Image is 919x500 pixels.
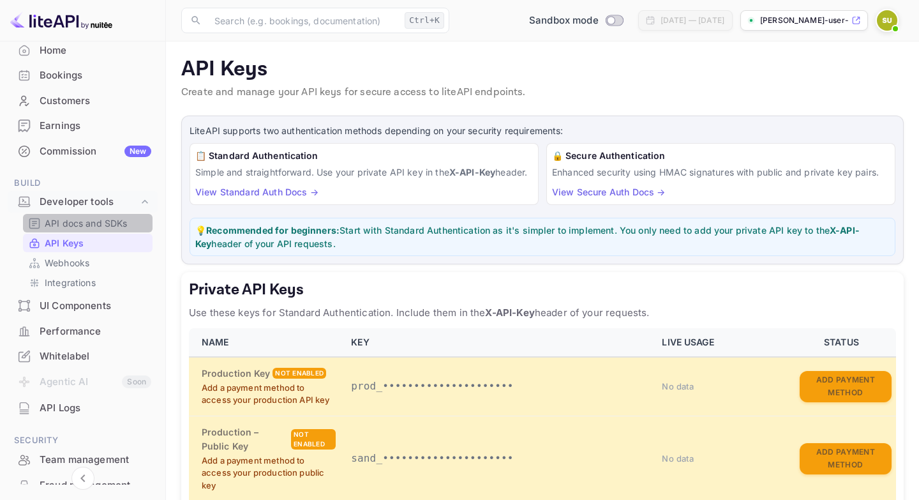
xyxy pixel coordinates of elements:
a: Bookings [8,63,158,87]
th: KEY [343,328,654,357]
div: API Logs [40,401,151,416]
p: LiteAPI supports two authentication methods depending on your security requirements: [190,124,895,138]
p: Use these keys for Standard Authentication. Include them in the header of your requests. [189,305,896,321]
a: UI Components [8,294,158,317]
div: UI Components [8,294,158,319]
div: UI Components [40,299,151,314]
img: LiteAPI logo [10,10,112,31]
h5: Private API Keys [189,280,896,300]
th: STATUS [792,328,896,357]
div: Team management [8,448,158,473]
div: API Logs [8,396,158,421]
p: API docs and SDKs [45,216,128,230]
span: No data [662,453,694,464]
span: Build [8,176,158,190]
p: API Keys [181,57,904,82]
img: Sean User [877,10,897,31]
div: Performance [8,319,158,344]
p: 💡 Start with Standard Authentication as it's simpler to implement. You only need to add your priv... [195,223,890,250]
p: Integrations [45,276,96,289]
a: API docs and SDKs [28,216,147,230]
p: sand_••••••••••••••••••••• [351,451,646,466]
div: Earnings [8,114,158,139]
h6: 📋 Standard Authentication [195,149,533,163]
button: Add Payment Method [800,371,892,402]
strong: X-API-Key [449,167,495,178]
p: API Keys [45,236,84,250]
div: API docs and SDKs [23,214,153,232]
span: Sandbox mode [529,13,599,28]
div: Bookings [8,63,158,88]
a: Team management [8,448,158,471]
div: Home [40,43,151,58]
a: Earnings [8,114,158,137]
div: Integrations [23,273,153,292]
strong: Recommended for beginners: [206,225,340,236]
p: Add a payment method to access your production public key [202,455,336,492]
a: Home [8,38,158,62]
div: Earnings [40,119,151,133]
a: Add Payment Method [800,452,892,463]
a: View Secure Auth Docs → [552,186,665,197]
a: Whitelabel [8,344,158,368]
div: Not enabled [273,368,326,379]
div: Ctrl+K [405,12,444,29]
p: Webhooks [45,256,89,269]
div: Developer tools [40,195,138,209]
div: Customers [40,94,151,109]
p: Enhanced security using HMAC signatures with public and private key pairs. [552,165,890,179]
h6: Production – Public Key [202,425,288,453]
div: Webhooks [23,254,153,272]
a: API Logs [8,396,158,420]
div: [DATE] — [DATE] [661,15,724,26]
div: Customers [8,89,158,114]
th: NAME [189,328,343,357]
input: Search (e.g. bookings, documentation) [207,8,400,33]
div: Switch to Production mode [524,13,628,28]
div: Fraud management [40,478,151,493]
p: prod_••••••••••••••••••••• [351,379,646,394]
a: Customers [8,89,158,112]
p: Create and manage your API keys for secure access to liteAPI endpoints. [181,85,904,100]
span: No data [662,381,694,391]
div: API Keys [23,234,153,252]
div: New [124,146,151,157]
span: Security [8,434,158,448]
a: View Standard Auth Docs → [195,186,318,197]
div: Developer tools [8,191,158,213]
p: [PERSON_NAME]-user-76d4v.nuitee... [760,15,849,26]
a: Fraud management [8,473,158,497]
th: LIVE USAGE [654,328,791,357]
a: Integrations [28,276,147,289]
a: Add Payment Method [800,380,892,391]
div: Team management [40,453,151,467]
a: CommissionNew [8,139,158,163]
a: Performance [8,319,158,343]
strong: X-API-Key [195,225,860,249]
div: Performance [40,324,151,339]
div: Bookings [40,68,151,83]
button: Collapse navigation [71,467,94,490]
a: Webhooks [28,256,147,269]
div: Commission [40,144,151,159]
button: Add Payment Method [800,443,892,474]
a: API Keys [28,236,147,250]
div: Not enabled [291,429,336,450]
p: Add a payment method to access your production API key [202,382,336,407]
h6: 🔒 Secure Authentication [552,149,890,163]
div: CommissionNew [8,139,158,164]
div: Whitelabel [40,349,151,364]
p: Simple and straightforward. Use your private API key in the header. [195,165,533,179]
strong: X-API-Key [485,307,534,319]
div: Home [8,38,158,63]
h6: Production Key [202,367,270,381]
div: Whitelabel [8,344,158,369]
